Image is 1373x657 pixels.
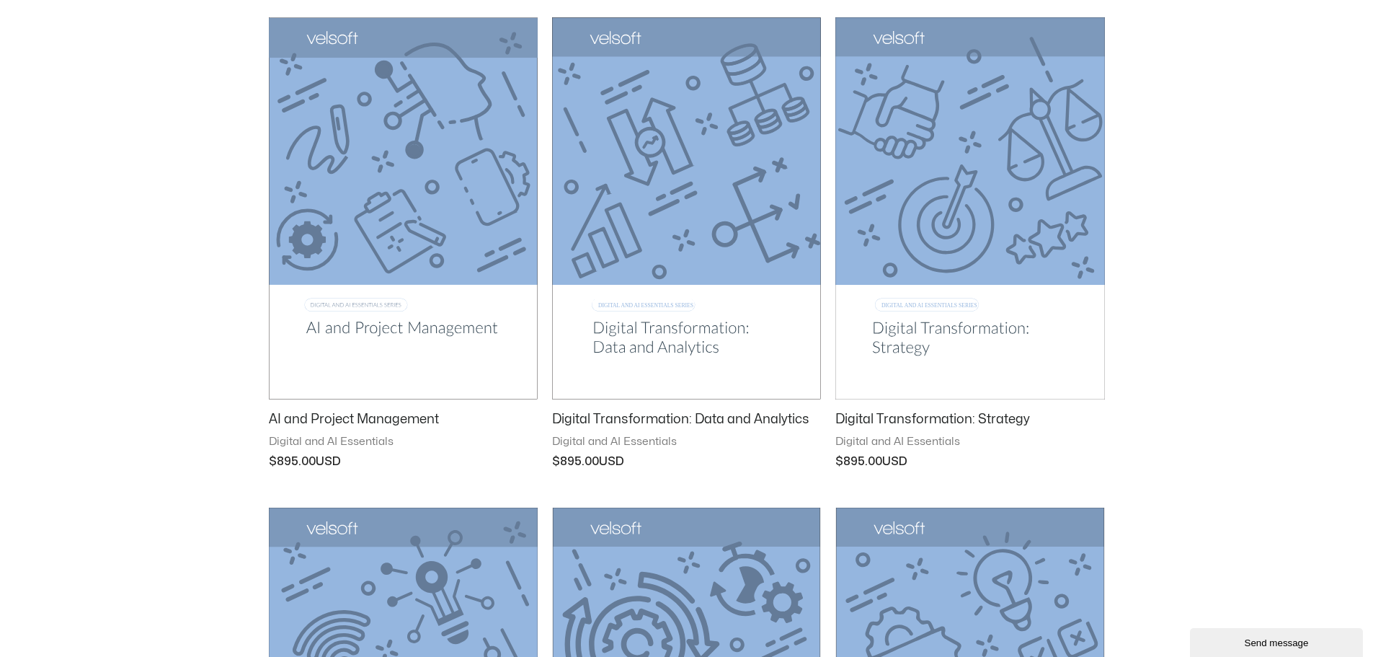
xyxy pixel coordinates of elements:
[1190,625,1366,657] iframe: chat widget
[552,456,599,467] bdi: 895.00
[552,435,821,449] span: Digital and AI Essentials
[269,435,538,449] span: Digital and AI Essentials
[835,411,1104,434] a: Digital Transformation: Strategy
[552,411,821,428] h2: Digital Transformation: Data and Analytics
[269,456,277,467] span: $
[269,456,316,467] bdi: 895.00
[835,411,1104,428] h2: Digital Transformation: Strategy
[552,17,821,399] img: Digital Transformation: Data and Analytics
[835,456,843,467] span: $
[835,435,1104,449] span: Digital and AI Essentials
[269,17,538,399] img: AI and Project Management
[835,456,882,467] bdi: 895.00
[269,411,538,434] a: AI and Project Management
[835,17,1104,400] img: Digital Transformation: Strategy
[552,456,560,467] span: $
[552,411,821,434] a: Digital Transformation: Data and Analytics
[269,411,538,428] h2: AI and Project Management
